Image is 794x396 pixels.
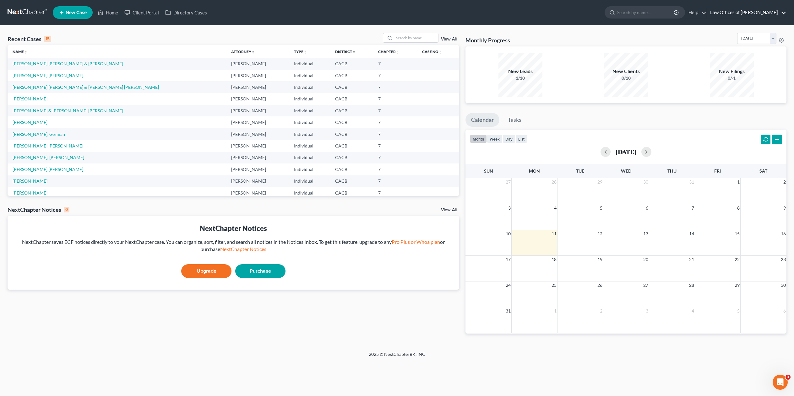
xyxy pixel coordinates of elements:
a: Home [95,7,121,18]
td: [PERSON_NAME] [226,93,289,105]
div: 0 [64,207,69,212]
button: week [487,135,503,143]
td: Individual [289,128,330,140]
a: Chapterunfold_more [378,49,400,54]
span: 23 [780,256,786,263]
span: 24 [505,281,511,289]
td: Individual [289,93,330,105]
i: unfold_more [24,50,28,54]
td: Individual [289,70,330,81]
div: Recent Cases [8,35,51,43]
span: 31 [505,307,511,315]
div: NextChapter saves ECF notices directly to your NextChapter case. You can organize, sort, filter, ... [13,238,454,253]
span: 8 [737,204,740,212]
span: 13 [643,230,649,238]
a: Typeunfold_more [294,49,307,54]
a: Directory Cases [162,7,210,18]
input: Search by name... [617,7,675,18]
span: Tue [576,168,584,174]
span: 3 [786,375,791,380]
span: 17 [505,256,511,263]
td: CACB [330,128,373,140]
a: [PERSON_NAME] [13,190,47,195]
span: 2 [783,178,786,186]
a: [PERSON_NAME], German [13,131,65,137]
button: list [515,135,527,143]
span: 26 [597,281,603,289]
span: Fri [714,168,721,174]
span: 9 [783,204,786,212]
td: [PERSON_NAME] [226,81,289,93]
a: Districtunfold_more [335,49,356,54]
a: Purchase [235,264,286,278]
h2: [DATE] [616,148,636,155]
div: New Leads [498,68,542,75]
span: 12 [597,230,603,238]
div: 15 [44,36,51,42]
a: NextChapter Notices [220,246,266,252]
a: [PERSON_NAME] [PERSON_NAME] [13,73,83,78]
td: 7 [373,70,417,81]
span: Sun [484,168,493,174]
span: 2 [599,307,603,315]
a: Attorneyunfold_more [231,49,255,54]
td: 7 [373,93,417,105]
div: 1/10 [498,75,542,81]
td: 7 [373,187,417,199]
td: 7 [373,81,417,93]
td: CACB [330,152,373,163]
td: [PERSON_NAME] [226,175,289,187]
span: 28 [688,281,695,289]
span: Sat [759,168,767,174]
span: 30 [780,281,786,289]
td: CACB [330,81,373,93]
span: 21 [688,256,695,263]
td: Individual [289,152,330,163]
a: Pro Plus or Whoa plan [392,239,440,245]
div: NextChapter Notices [8,206,69,213]
input: Search by name... [394,33,438,42]
a: Nameunfold_more [13,49,28,54]
a: Tasks [502,113,527,127]
span: 30 [643,178,649,186]
a: [PERSON_NAME] [PERSON_NAME] & [PERSON_NAME] [PERSON_NAME] [13,84,159,90]
span: 27 [505,178,511,186]
td: 7 [373,116,417,128]
a: [PERSON_NAME] & [PERSON_NAME] [PERSON_NAME] [13,108,123,113]
a: View All [441,208,457,212]
td: CACB [330,105,373,116]
a: [PERSON_NAME] [13,96,47,101]
span: 20 [643,256,649,263]
a: [PERSON_NAME], [PERSON_NAME] [13,155,84,160]
span: 3 [645,307,649,315]
span: 6 [645,204,649,212]
td: 7 [373,163,417,175]
td: [PERSON_NAME] [226,187,289,199]
td: Individual [289,105,330,116]
td: [PERSON_NAME] [226,152,289,163]
td: CACB [330,70,373,81]
td: CACB [330,175,373,187]
span: 16 [780,230,786,238]
td: Individual [289,175,330,187]
span: 15 [734,230,740,238]
span: 3 [508,204,511,212]
a: [PERSON_NAME] [13,120,47,125]
span: 19 [597,256,603,263]
a: [PERSON_NAME] [13,178,47,184]
td: [PERSON_NAME] [226,116,289,128]
span: 7 [691,204,695,212]
td: CACB [330,140,373,152]
h3: Monthly Progress [465,36,510,44]
td: [PERSON_NAME] [226,128,289,140]
span: 27 [643,281,649,289]
td: CACB [330,163,373,175]
div: New Clients [604,68,648,75]
td: Individual [289,140,330,152]
td: [PERSON_NAME] [226,70,289,81]
span: Mon [529,168,540,174]
span: 5 [737,307,740,315]
span: 29 [597,178,603,186]
a: [PERSON_NAME] [PERSON_NAME] & [PERSON_NAME] [13,61,123,66]
td: 7 [373,175,417,187]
